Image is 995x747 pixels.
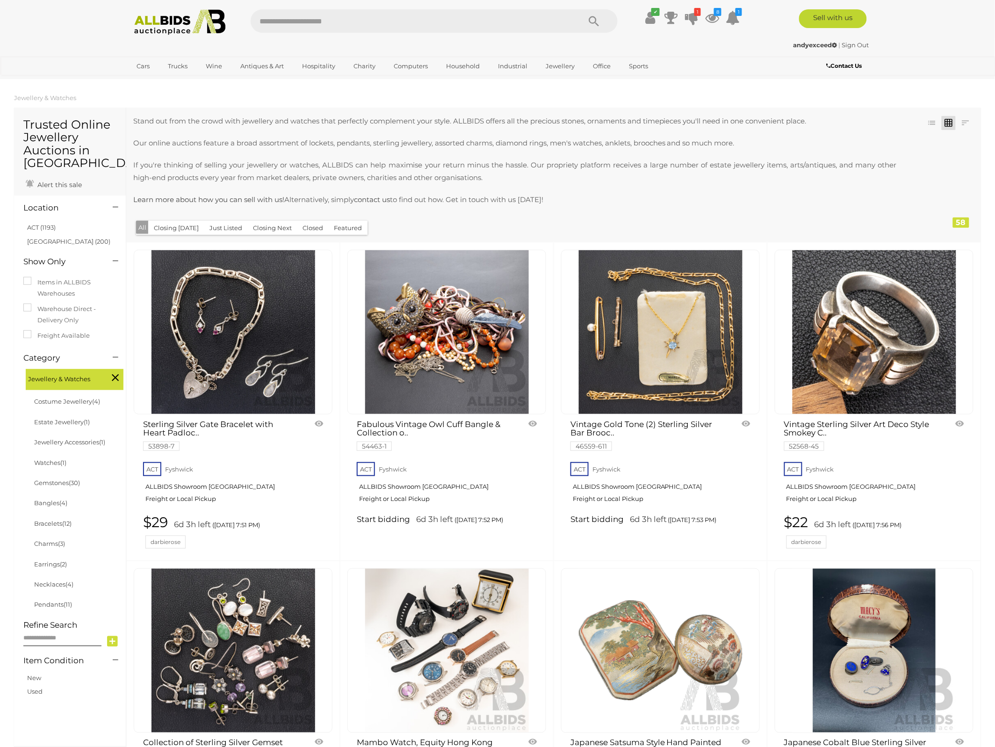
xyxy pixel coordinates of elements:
[388,58,434,74] a: Computers
[365,250,529,414] img: Fabulous Vintage Owl Cuff Bangle & Collection of Other Vintage Jewellery Items
[143,515,325,549] a: $29 6d 3h left ([DATE] 7:51 PM) darbierose
[23,621,123,630] h4: Refine Search
[27,224,56,231] a: ACT (1193)
[133,115,897,127] p: Stand out from the crowd with jewellery and watches that perfectly complement your style. ALLBIDS...
[297,221,329,235] button: Closed
[799,9,867,28] a: Sell with us
[827,62,862,69] b: Contact Us
[587,58,617,74] a: Office
[793,41,839,49] a: andyexceed
[328,221,368,235] button: Featured
[827,61,865,71] a: Contact Us
[726,9,740,26] a: 1
[34,499,67,507] a: Bangles(4)
[793,41,837,49] strong: andyexceed
[571,9,618,33] button: Search
[570,515,753,525] a: Start bidding 6d 3h left ([DATE] 7:53 PM)
[23,177,84,191] a: Alert this sale
[23,118,116,170] h1: Trusted Online Jewellery Auctions in [GEOGRAPHIC_DATA]
[34,520,72,527] a: Bracelets(12)
[200,58,228,74] a: Wine
[60,560,67,568] span: (2)
[99,438,105,446] span: (1)
[136,221,149,234] button: All
[347,250,546,414] a: Fabulous Vintage Owl Cuff Bangle & Collection of Other Vintage Jewellery Items
[58,540,65,547] span: (3)
[34,418,90,426] a: Estate Jewellery(1)
[784,420,937,450] a: Vintage Sterling Silver Art Deco Style Smokey C.. 52568-45
[65,580,73,588] span: (4)
[34,479,80,486] a: Gemstones(30)
[92,398,100,405] span: (4)
[784,459,966,510] a: ACT Fyshwick ALLBIDS Showroom [GEOGRAPHIC_DATA] Freight or Local Pickup
[842,41,869,49] a: Sign Out
[35,181,82,189] span: Alert this sale
[27,674,41,682] a: New
[440,58,486,74] a: Household
[34,601,72,608] a: Pendants(11)
[347,568,546,733] a: Mambo Watch, Equity Hong Kong Travel Clock & Assortment of Other Watches in Various Condition
[354,195,390,204] a: contact us
[784,515,966,549] a: $22 6d 3h left ([DATE] 7:56 PM) darbierose
[34,560,67,568] a: Earrings(2)
[28,371,98,384] span: Jewellery & Watches
[839,41,841,49] span: |
[59,499,67,507] span: (4)
[204,221,248,235] button: Just Listed
[365,569,529,732] img: Mambo Watch, Equity Hong Kong Travel Clock & Assortment of Other Watches in Various Condition
[357,420,509,450] a: Fabulous Vintage Owl Cuff Bangle & Collection o.. 54463-1
[579,250,743,414] img: Vintage Gold Tone (2) Sterling Silver Bar Brooches & 18KGP (2) Vintage Necklaces, Including Topaz...
[34,459,66,466] a: Watches(1)
[151,569,315,732] img: Collection of Sterling Silver Gemset Stud & Shepherds Hook (12) Pairs of Earrings, 28.73 Grams
[134,250,332,414] a: Sterling Silver Gate Bracelet with Heart Padlock, SS Rose Quartz & Ruby Drop Earrings, 17.41 Grams
[561,568,760,733] a: Japanese Satsuma Style Hand Painted Porcelain Gold Belt Buckle and Brooch
[23,330,90,341] label: Freight Available
[23,277,116,299] label: Items in ALLBIDS Warehouses
[540,58,581,74] a: Jewellery
[130,74,209,89] a: [GEOGRAPHIC_DATA]
[23,354,99,363] h4: Category
[60,459,66,466] span: (1)
[570,420,723,450] a: Vintage Gold Tone (2) Sterling Silver Bar Brooc.. 46559-611
[143,459,325,510] a: ACT Fyshwick ALLBIDS Showroom [GEOGRAPHIC_DATA] Freight or Local Pickup
[34,438,105,446] a: Jewellery Accessories(1)
[133,137,897,149] p: Our online auctions feature a broad assortment of lockets, pendants, sterling jewellery, assorted...
[27,238,110,245] a: [GEOGRAPHIC_DATA] (200)
[14,94,76,102] span: Jewellery & Watches
[735,8,742,16] i: 1
[579,569,743,732] img: Japanese Satsuma Style Hand Painted Porcelain Gold Belt Buckle and Brooch
[133,195,284,204] a: Learn more about how you can sell with us!
[643,9,657,26] a: ✔
[714,8,721,16] i: 8
[793,569,956,732] img: Japanese Cobalt Blue Sterling Silver and Enamel Cherry Blossom Cufflink, Ladybug Silver Tie Tack ...
[130,58,156,74] a: Cars
[775,568,973,733] a: Japanese Cobalt Blue Sterling Silver and Enamel Cherry Blossom Cufflink, Ladybug Silver Tie Tack ...
[23,304,116,326] label: Warehouse Direct - Delivery Only
[694,8,701,16] i: 1
[296,58,341,74] a: Hospitality
[23,656,99,665] h4: Item Condition
[953,218,969,228] div: 58
[23,257,99,266] h4: Show Only
[775,250,973,414] a: Vintage Sterling Silver Art Deco Style Smokey Citrine Ring, Size U, 13.22 Grams
[69,479,80,486] span: (30)
[134,568,332,733] a: Collection of Sterling Silver Gemset Stud & Shepherds Hook (12) Pairs of Earrings, 28.73 Grams
[651,8,660,16] i: ✔
[27,688,43,696] a: Used
[623,58,654,74] a: Sports
[64,601,72,608] span: (11)
[247,221,297,235] button: Closing Next
[570,459,753,510] a: ACT Fyshwick ALLBIDS Showroom [GEOGRAPHIC_DATA] Freight or Local Pickup
[148,221,204,235] button: Closing [DATE]
[561,250,760,414] a: Vintage Gold Tone (2) Sterling Silver Bar Brooches & 18KGP (2) Vintage Necklaces, Including Topaz...
[793,250,956,414] img: Vintage Sterling Silver Art Deco Style Smokey Citrine Ring, Size U, 13.22 Grams
[143,420,296,450] a: Sterling Silver Gate Bracelet with Heart Padloc.. 53898-7
[34,540,65,547] a: Charms(3)
[133,193,897,206] p: Alternatively, simply to find out how. Get in touch with us [DATE]!
[34,398,100,405] a: Costume Jewellery(4)
[129,9,231,35] img: Allbids.com.au
[347,58,382,74] a: Charity
[705,9,719,26] a: 8
[234,58,290,74] a: Antiques & Art
[34,580,73,588] a: Necklaces(4)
